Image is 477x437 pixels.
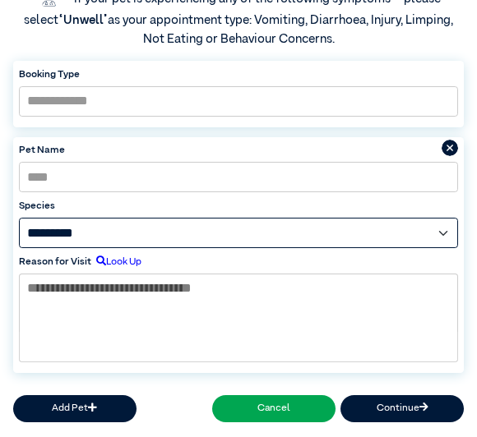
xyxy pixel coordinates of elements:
label: Reason for Visit [19,255,91,269]
button: Cancel [212,395,336,422]
span: “Unwell” [58,14,108,26]
label: Look Up [91,255,141,269]
button: Add Pet [13,395,137,422]
label: Pet Name [19,143,458,158]
button: Continue [340,395,464,422]
label: Species [19,199,458,214]
label: Booking Type [19,67,458,82]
